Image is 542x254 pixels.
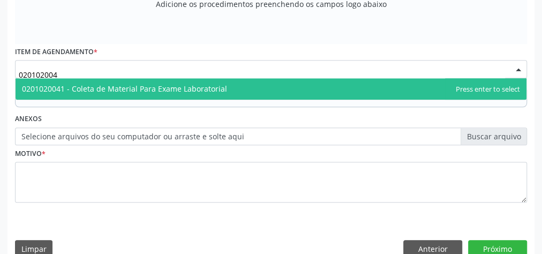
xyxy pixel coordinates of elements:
span: 0201020041 - Coleta de Material Para Exame Laboratorial [22,84,227,94]
label: Anexos [15,111,42,128]
input: Buscar por procedimento [19,64,505,85]
label: Motivo [15,145,46,162]
label: Item de agendamento [15,44,97,61]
